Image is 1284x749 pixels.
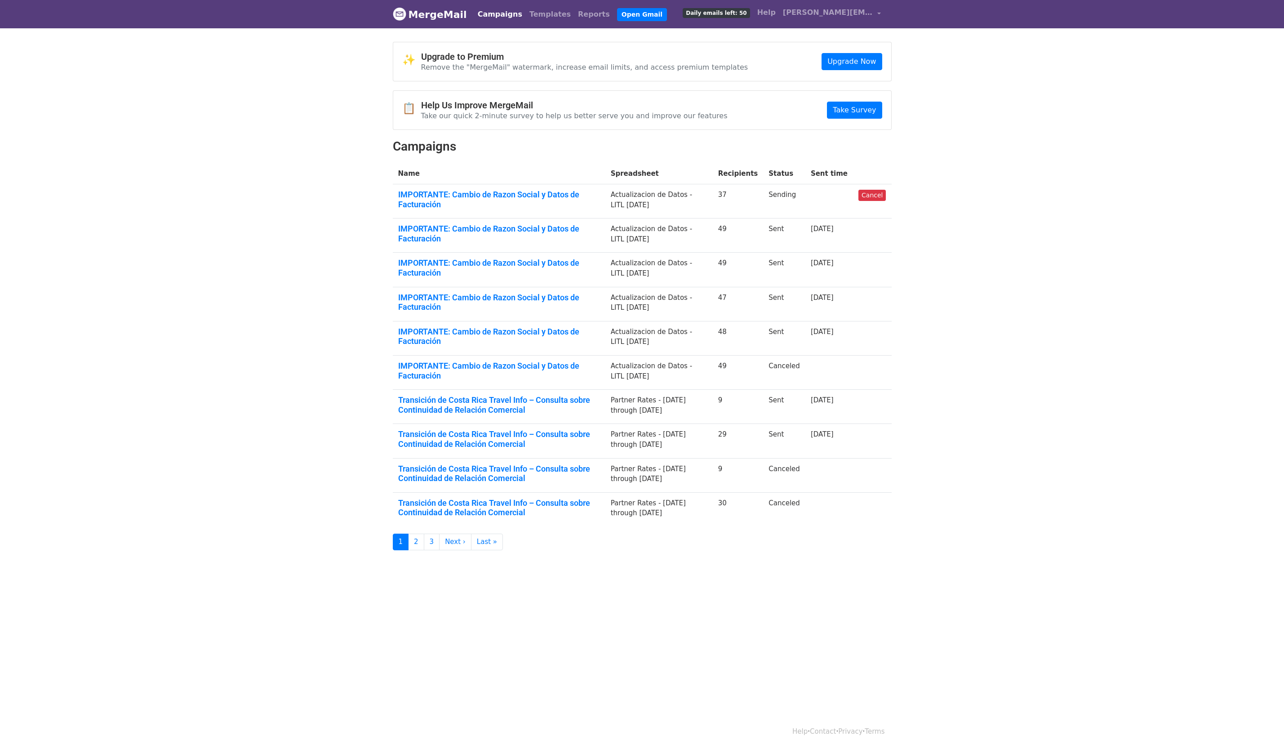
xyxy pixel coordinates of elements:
a: IMPORTANTE: Cambio de Razon Social y Datos de Facturación [398,190,600,209]
a: Campaigns [474,5,526,23]
td: 30 [713,492,764,526]
a: Open Gmail [617,8,667,21]
th: Name [393,163,605,184]
td: Sent [763,390,805,424]
td: 9 [713,390,764,424]
a: Reports [574,5,613,23]
td: Actualizacion de Datos - LITL [DATE] [605,184,713,218]
p: Take our quick 2-minute survey to help us better serve you and improve our features [421,111,728,120]
a: [PERSON_NAME][EMAIL_ADDRESS][DOMAIN_NAME] [779,4,884,25]
a: Transición de Costa Rica Travel Info – Consulta sobre Continuidad de Relación Comercial [398,464,600,483]
a: Transición de Costa Rica Travel Info – Consulta sobre Continuidad de Relación Comercial [398,498,600,517]
a: Next › [439,534,471,550]
a: Cancel [858,190,886,201]
td: Partner Rates - [DATE] through [DATE] [605,390,713,424]
th: Sent time [805,163,853,184]
a: [DATE] [811,294,834,302]
a: 1 [393,534,409,550]
td: Actualizacion de Datos - LITL [DATE] [605,356,713,390]
td: Actualizacion de Datos - LITL [DATE] [605,218,713,253]
a: Transición de Costa Rica Travel Info – Consulta sobre Continuidad de Relación Comercial [398,429,600,449]
span: [PERSON_NAME][EMAIL_ADDRESS][DOMAIN_NAME] [783,7,873,18]
td: Partner Rates - [DATE] through [DATE] [605,458,713,492]
a: MergeMail [393,5,467,24]
td: 49 [713,218,764,253]
a: Take Survey [827,102,882,119]
p: Remove the "MergeMail" watermark, increase email limits, and access premium templates [421,62,748,72]
a: [DATE] [811,225,834,233]
th: Recipients [713,163,764,184]
td: Actualizacion de Datos - LITL [DATE] [605,321,713,355]
td: Sent [763,253,805,287]
a: IMPORTANTE: Cambio de Razon Social y Datos de Facturación [398,258,600,277]
a: Help [754,4,779,22]
a: Transición de Costa Rica Travel Info – Consulta sobre Continuidad de Relación Comercial [398,395,600,415]
td: Partner Rates - [DATE] through [DATE] [605,492,713,526]
td: Actualizacion de Datos - LITL [DATE] [605,287,713,321]
td: Canceled [763,492,805,526]
a: Terms [865,727,884,736]
td: 37 [713,184,764,218]
a: Help [792,727,808,736]
a: IMPORTANTE: Cambio de Razon Social y Datos de Facturación [398,327,600,346]
td: Sent [763,218,805,253]
a: 3 [424,534,440,550]
a: Last » [471,534,503,550]
h2: Campaigns [393,139,892,154]
h4: Help Us Improve MergeMail [421,100,728,111]
a: Contact [810,727,836,736]
span: 📋 [402,102,421,115]
a: Privacy [838,727,862,736]
td: 49 [713,253,764,287]
a: IMPORTANTE: Cambio de Razon Social y Datos de Facturación [398,224,600,243]
td: 48 [713,321,764,355]
td: 29 [713,424,764,458]
td: Sending [763,184,805,218]
a: Daily emails left: 50 [679,4,753,22]
a: [DATE] [811,259,834,267]
td: 47 [713,287,764,321]
span: Daily emails left: 50 [683,8,750,18]
th: Spreadsheet [605,163,713,184]
td: Canceled [763,356,805,390]
span: ✨ [402,53,421,67]
td: Sent [763,424,805,458]
a: IMPORTANTE: Cambio de Razon Social y Datos de Facturación [398,293,600,312]
td: Actualizacion de Datos - LITL [DATE] [605,253,713,287]
td: 49 [713,356,764,390]
a: Upgrade Now [822,53,882,70]
a: [DATE] [811,396,834,404]
a: [DATE] [811,328,834,336]
th: Status [763,163,805,184]
a: Templates [526,5,574,23]
img: MergeMail logo [393,7,406,21]
a: [DATE] [811,430,834,438]
a: IMPORTANTE: Cambio de Razon Social y Datos de Facturación [398,361,600,380]
a: 2 [408,534,424,550]
td: Sent [763,321,805,355]
td: Canceled [763,458,805,492]
td: Sent [763,287,805,321]
h4: Upgrade to Premium [421,51,748,62]
td: 9 [713,458,764,492]
td: Partner Rates - [DATE] through [DATE] [605,424,713,458]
